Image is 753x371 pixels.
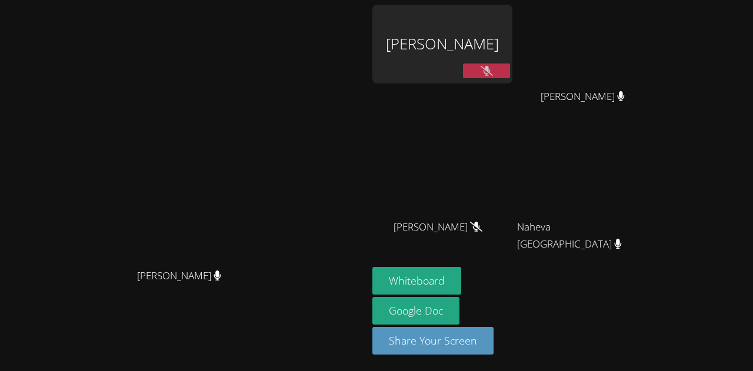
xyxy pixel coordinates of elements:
[394,219,482,236] span: [PERSON_NAME]
[372,297,459,325] a: Google Doc
[541,88,625,105] span: [PERSON_NAME]
[517,219,648,253] span: Naheva [GEOGRAPHIC_DATA]
[372,267,461,295] button: Whiteboard
[137,268,221,285] span: [PERSON_NAME]
[372,5,512,83] div: [PERSON_NAME]
[372,327,494,355] button: Share Your Screen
